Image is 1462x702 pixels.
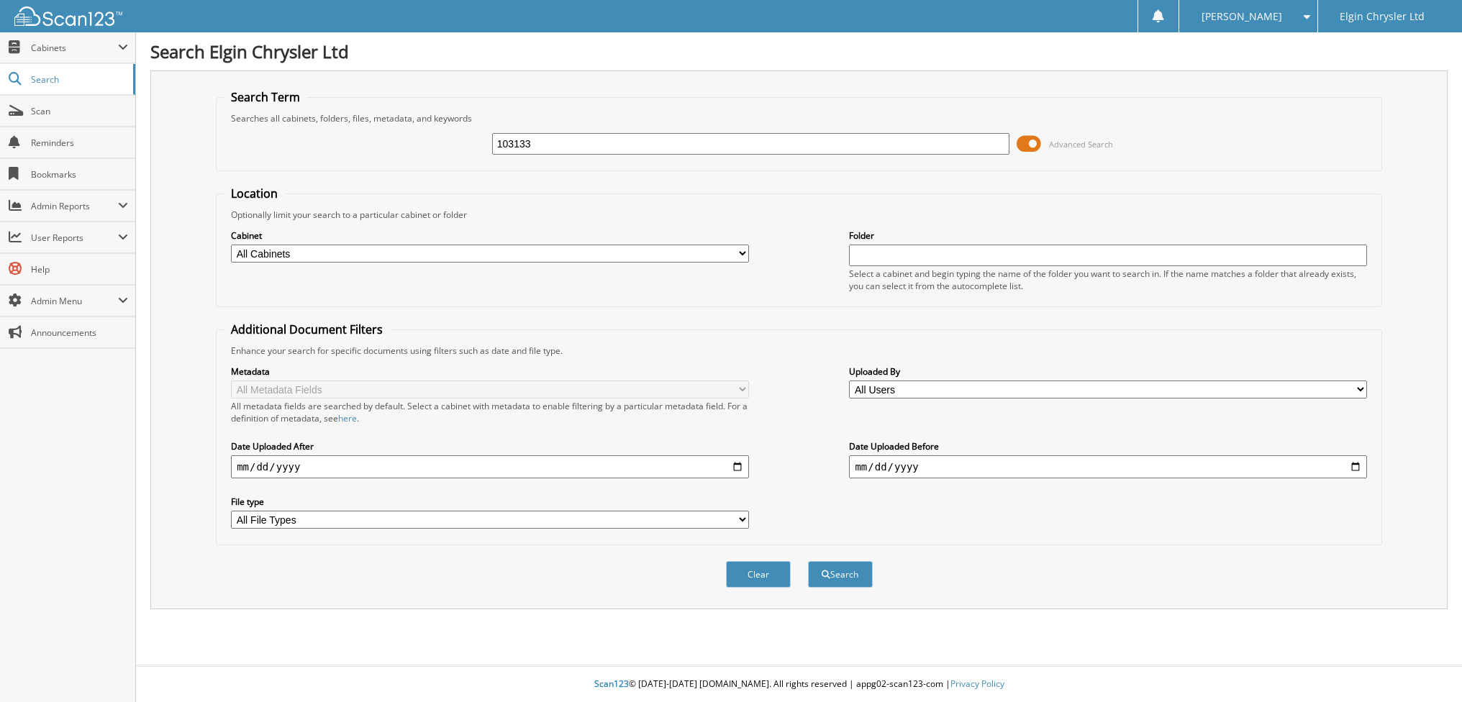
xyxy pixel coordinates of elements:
iframe: Chat Widget [1390,633,1462,702]
a: Privacy Policy [950,678,1004,690]
span: Scan [31,105,128,117]
span: User Reports [31,232,118,244]
input: start [231,455,748,478]
div: All metadata fields are searched by default. Select a cabinet with metadata to enable filtering b... [231,400,748,424]
div: Optionally limit your search to a particular cabinet or folder [224,209,1374,221]
span: Cabinets [31,42,118,54]
label: Metadata [231,365,748,378]
label: Folder [849,229,1366,242]
span: [PERSON_NAME] [1202,12,1282,21]
span: Bookmarks [31,168,128,181]
label: Date Uploaded Before [849,440,1366,452]
label: File type [231,496,748,508]
legend: Additional Document Filters [224,322,390,337]
div: Searches all cabinets, folders, files, metadata, and keywords [224,112,1374,124]
button: Search [808,561,873,588]
h1: Search Elgin Chrysler Ltd [150,40,1448,63]
div: Select a cabinet and begin typing the name of the folder you want to search in. If the name match... [849,268,1366,292]
img: scan123-logo-white.svg [14,6,122,26]
span: Admin Reports [31,200,118,212]
label: Date Uploaded After [231,440,748,452]
span: Reminders [31,137,128,149]
span: Scan123 [594,678,629,690]
input: end [849,455,1366,478]
div: © [DATE]-[DATE] [DOMAIN_NAME]. All rights reserved | appg02-scan123-com | [136,667,1462,702]
a: here [338,412,357,424]
span: Elgin Chrysler Ltd [1340,12,1425,21]
button: Clear [726,561,791,588]
span: Search [31,73,126,86]
legend: Location [224,186,285,201]
label: Uploaded By [849,365,1366,378]
span: Help [31,263,128,275]
span: Announcements [31,327,128,339]
label: Cabinet [231,229,748,242]
div: Enhance your search for specific documents using filters such as date and file type. [224,345,1374,357]
legend: Search Term [224,89,307,105]
span: Advanced Search [1049,139,1113,150]
span: Admin Menu [31,295,118,307]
